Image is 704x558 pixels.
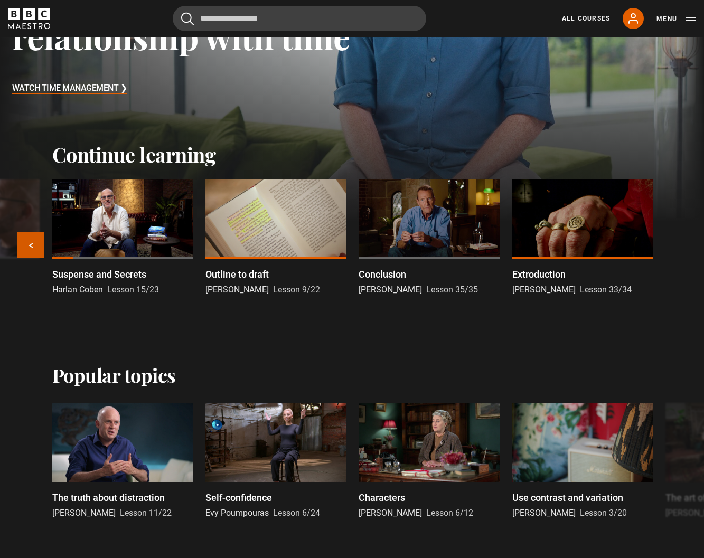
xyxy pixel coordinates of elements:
a: Use contrast and variation [PERSON_NAME] Lesson 3/20 [512,403,653,519]
h3: Watch Time Management ❯ [12,81,127,97]
p: Suspense and Secrets [52,267,146,281]
span: [PERSON_NAME] [52,508,116,518]
span: [PERSON_NAME] [359,508,422,518]
a: Characters [PERSON_NAME] Lesson 6/12 [359,403,499,519]
span: Lesson 35/35 [426,285,478,295]
a: Outline to draft [PERSON_NAME] Lesson 9/22 [205,179,346,296]
span: Lesson 11/22 [120,508,172,518]
p: Characters [359,490,405,505]
span: Harlan Coben [52,285,103,295]
a: The truth about distraction [PERSON_NAME] Lesson 11/22 [52,403,193,519]
a: Extroduction [PERSON_NAME] Lesson 33/34 [512,179,653,296]
svg: BBC Maestro [8,8,50,29]
h2: Continue learning [52,143,652,167]
span: [PERSON_NAME] [359,285,422,295]
button: Submit the search query [181,12,194,25]
span: [PERSON_NAME] [512,508,576,518]
input: Search [173,6,426,31]
a: All Courses [562,14,610,23]
p: Use contrast and variation [512,490,623,505]
a: Self-confidence Evy Poumpouras Lesson 6/24 [205,403,346,519]
p: The truth about distraction [52,490,165,505]
p: Extroduction [512,267,566,281]
span: Lesson 6/24 [273,508,320,518]
a: Suspense and Secrets Harlan Coben Lesson 15/23 [52,179,193,296]
span: Lesson 33/34 [580,285,632,295]
span: Lesson 6/12 [426,508,473,518]
p: Self-confidence [205,490,272,505]
button: Toggle navigation [656,14,696,24]
span: Evy Poumpouras [205,508,269,518]
span: Lesson 9/22 [273,285,320,295]
p: Conclusion [359,267,406,281]
p: Outline to draft [205,267,269,281]
span: Lesson 15/23 [107,285,159,295]
a: Conclusion [PERSON_NAME] Lesson 35/35 [359,179,499,296]
span: Lesson 3/20 [580,508,627,518]
h2: Popular topics [52,364,176,386]
span: [PERSON_NAME] [205,285,269,295]
span: [PERSON_NAME] [512,285,576,295]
